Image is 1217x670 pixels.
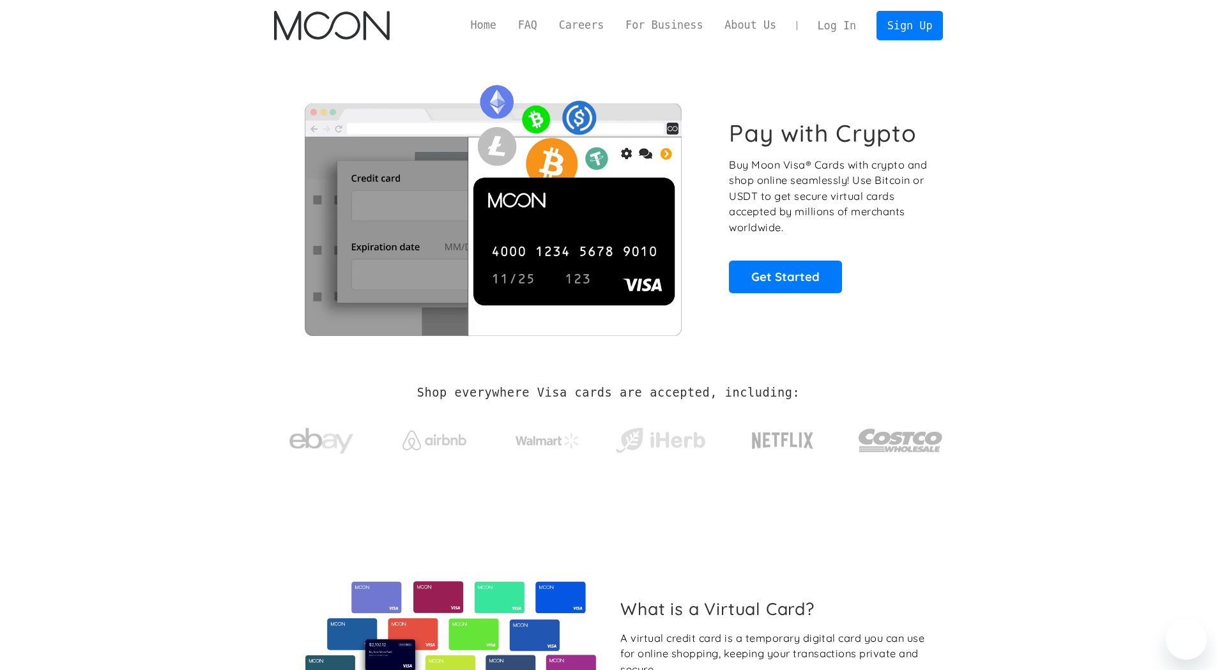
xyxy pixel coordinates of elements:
[274,76,712,335] img: Moon Cards let you spend your crypto anywhere Visa is accepted.
[729,157,929,236] p: Buy Moon Visa® Cards with crypto and shop online seamlessly! Use Bitcoin or USDT to get secure vi...
[858,416,944,464] img: Costco
[460,17,507,33] a: Home
[613,424,708,457] img: iHerb
[615,17,714,33] a: For Business
[714,17,787,33] a: About Us
[1166,619,1207,660] iframe: Кнопка запуска окна обмена сообщениями
[274,11,390,40] a: home
[751,425,815,457] img: Netflix
[289,421,353,461] img: ebay
[507,17,548,33] a: FAQ
[417,386,800,400] h2: Shop everywhere Visa cards are accepted, including:
[548,17,615,33] a: Careers
[274,11,390,40] img: Moon Logo
[620,598,933,619] h2: What is a Virtual Card?
[402,430,466,450] img: Airbnb
[729,261,842,293] a: Get Started
[729,119,917,148] h1: Pay with Crypto
[516,433,579,448] img: Walmart
[726,412,840,463] a: Netflix
[807,11,867,40] a: Log In
[500,420,595,455] a: Walmart
[274,408,369,468] a: ebay
[613,411,708,464] a: iHerb
[387,418,482,457] a: Airbnb
[858,404,944,471] a: Costco
[876,11,943,40] a: Sign Up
